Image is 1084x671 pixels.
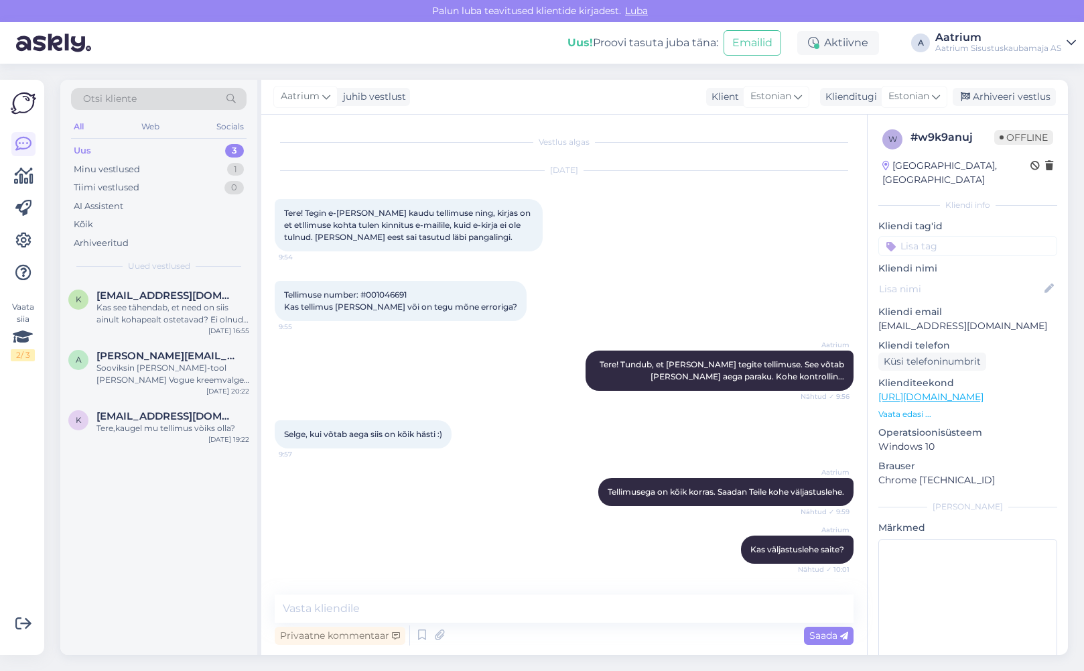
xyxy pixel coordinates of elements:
[910,129,994,145] div: # w9k9anuj
[878,319,1057,333] p: [EMAIL_ADDRESS][DOMAIN_NAME]
[74,163,140,176] div: Minu vestlused
[935,32,1061,43] div: Aatrium
[96,290,236,302] span: koitlakrete@gmail.com
[911,34,930,52] div: A
[96,362,249,386] div: Sooviksin [PERSON_NAME]-tool [PERSON_NAME] Vogue kreemvalge 200L juurde tellida sisekoti, mis on ...
[275,136,854,148] div: Vestlus algas
[600,359,846,381] span: Tere! Tundub, et [PERSON_NAME] tegite tellimuse. See võtab [PERSON_NAME] aega paraku. Kohe kontro...
[878,440,1057,454] p: Windows 10
[338,90,406,104] div: juhib vestlust
[224,181,244,194] div: 0
[76,355,82,365] span: a
[284,429,442,439] span: Selge, kui võtab aega siis on kõik hästi :)
[11,90,36,116] img: Askly Logo
[888,89,929,104] span: Estonian
[74,218,93,231] div: Kõik
[994,130,1053,145] span: Offline
[76,415,82,425] span: k
[935,32,1076,54] a: AatriumAatrium Sisustuskaubamaja AS
[214,118,247,135] div: Socials
[74,200,123,213] div: AI Assistent
[878,459,1057,473] p: Brauser
[882,159,1030,187] div: [GEOGRAPHIC_DATA], [GEOGRAPHIC_DATA]
[11,301,35,361] div: Vaata siia
[275,164,854,176] div: [DATE]
[878,408,1057,420] p: Vaata edasi ...
[799,507,850,517] span: Nähtud ✓ 9:59
[878,199,1057,211] div: Kliendi info
[96,302,249,326] div: Kas see tähendab, et need on siis ainult kohapealt ostetavad? Ei olnud ka juures silti, et oleks ...
[621,5,652,17] span: Luba
[799,340,850,350] span: Aatrium
[750,544,844,554] span: Kas väljastuslehe saite?
[96,350,236,362] span: anne.raag@mail.ee
[279,252,329,262] span: 9:54
[139,118,162,135] div: Web
[74,237,129,250] div: Arhiveeritud
[935,43,1061,54] div: Aatrium Sisustuskaubamaja AS
[798,564,850,574] span: Nähtud ✓ 10:01
[750,89,791,104] span: Estonian
[281,89,320,104] span: Aatrium
[724,30,781,56] button: Emailid
[74,144,91,158] div: Uus
[878,305,1057,319] p: Kliendi email
[878,353,986,371] div: Küsi telefoninumbrit
[128,260,190,272] span: Uued vestlused
[953,88,1056,106] div: Arhiveeri vestlus
[879,282,1042,296] input: Lisa nimi
[83,92,137,106] span: Otsi kliente
[227,163,244,176] div: 1
[878,426,1057,440] p: Operatsioonisüsteem
[279,322,329,332] span: 9:55
[799,467,850,477] span: Aatrium
[206,386,249,396] div: [DATE] 20:22
[11,349,35,361] div: 2 / 3
[96,422,249,434] div: Tere,kaugel mu tellimus vòiks olla?
[208,326,249,336] div: [DATE] 16:55
[74,181,139,194] div: Tiimi vestlused
[76,294,82,304] span: k
[878,236,1057,256] input: Lisa tag
[799,525,850,535] span: Aatrium
[809,629,848,642] span: Saada
[797,31,879,55] div: Aktiivne
[225,144,244,158] div: 3
[878,501,1057,513] div: [PERSON_NAME]
[878,219,1057,233] p: Kliendi tag'id
[878,521,1057,535] p: Märkmed
[284,208,533,242] span: Tere! Tegin e-[PERSON_NAME] kaudu tellimuse ning, kirjas on et etllimuse kohta tulen kinnitus e-m...
[878,391,984,403] a: [URL][DOMAIN_NAME]
[878,473,1057,487] p: Chrome [TECHNICAL_ID]
[888,134,897,144] span: w
[878,261,1057,276] p: Kliendi nimi
[878,339,1057,353] p: Kliendi telefon
[279,449,329,459] span: 9:57
[608,487,844,497] span: Tellimusega on kõik korras. Saadan Teile kohe väljastuslehe.
[208,434,249,444] div: [DATE] 19:22
[706,90,739,104] div: Klient
[878,376,1057,390] p: Klienditeekond
[284,290,517,312] span: Tellimuse number: #001046691 Kas tellimus [PERSON_NAME] või on tegu mõne erroriga?
[567,35,718,51] div: Proovi tasuta juba täna:
[567,36,593,49] b: Uus!
[71,118,86,135] div: All
[799,391,850,402] span: Nähtud ✓ 9:56
[96,410,236,422] span: kadritsorni@gmail.co
[275,627,405,645] div: Privaatne kommentaar
[820,90,877,104] div: Klienditugi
